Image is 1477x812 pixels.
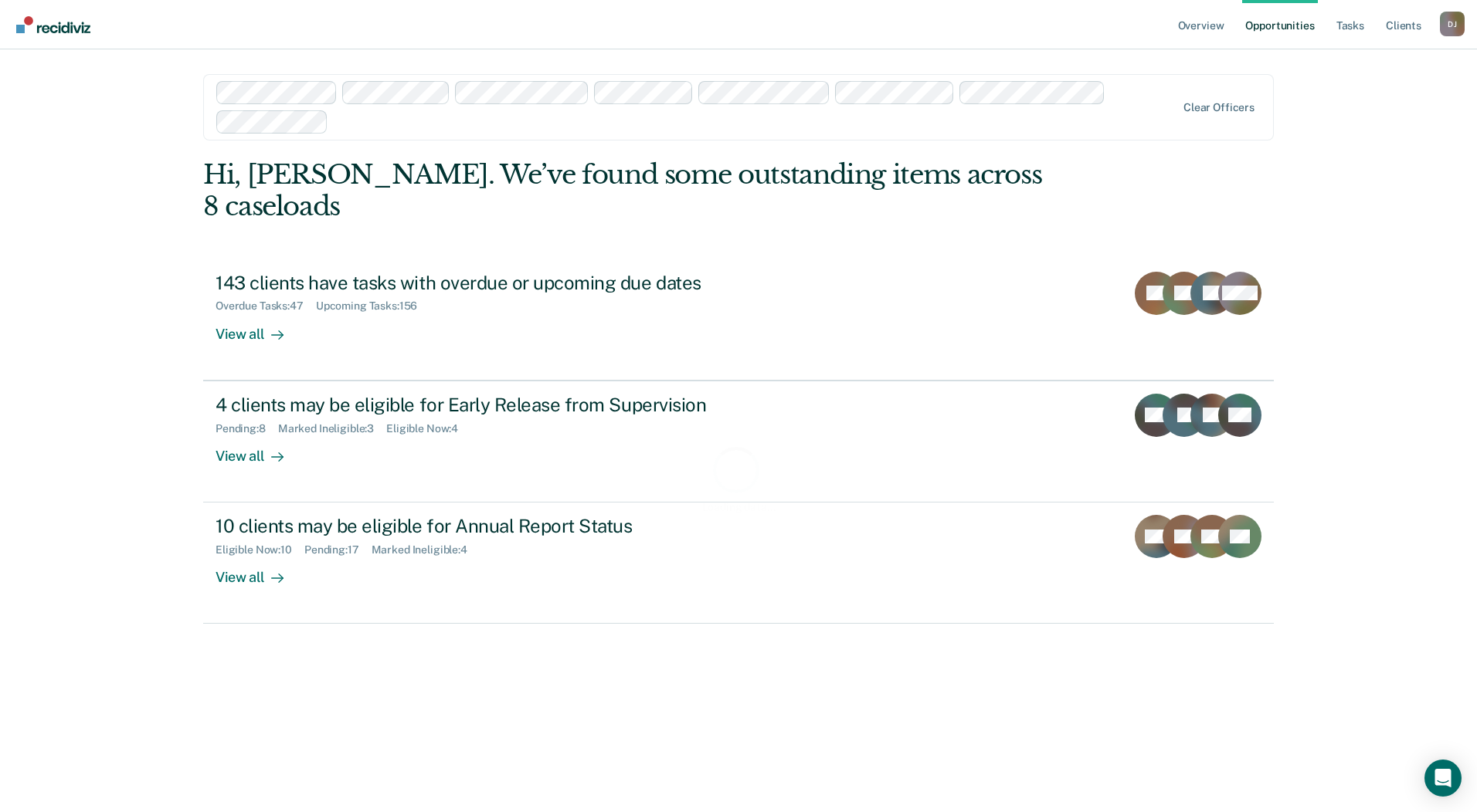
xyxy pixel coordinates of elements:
div: Upcoming Tasks : 156 [316,299,430,313]
div: Clear officers [1183,101,1255,114]
div: View all [216,313,302,343]
div: Marked Ineligible : 4 [372,543,480,557]
div: Hi, [PERSON_NAME]. We’ve found some outstanding items across 8 caseloads [203,159,1060,222]
div: D J [1440,12,1465,36]
div: View all [216,435,302,465]
div: Pending : 8 [216,422,278,435]
div: 10 clients may be eligible for Annual Report Status [216,515,758,537]
div: View all [216,557,302,587]
div: Eligible Now : 10 [216,543,304,557]
div: 4 clients may be eligible for Early Release from Supervision [216,394,758,416]
a: 4 clients may be eligible for Early Release from SupervisionPending:8Marked Ineligible:3Eligible ... [203,381,1274,502]
div: Open Intercom Messenger [1424,760,1462,797]
button: Profile dropdown button [1440,12,1465,36]
div: Marked Ineligible : 3 [278,422,386,435]
a: 10 clients may be eligible for Annual Report StatusEligible Now:10Pending:17Marked Ineligible:4Vi... [203,502,1274,624]
div: Pending : 17 [304,543,372,557]
img: Recidiviz [16,16,90,33]
div: 143 clients have tasks with overdue or upcoming due dates [216,272,758,294]
div: Overdue Tasks : 47 [216,299,316,313]
div: Eligible Now : 4 [386,422,470,435]
a: 143 clients have tasks with overdue or upcoming due datesOverdue Tasks:47Upcoming Tasks:156View all [203,259,1274,381]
